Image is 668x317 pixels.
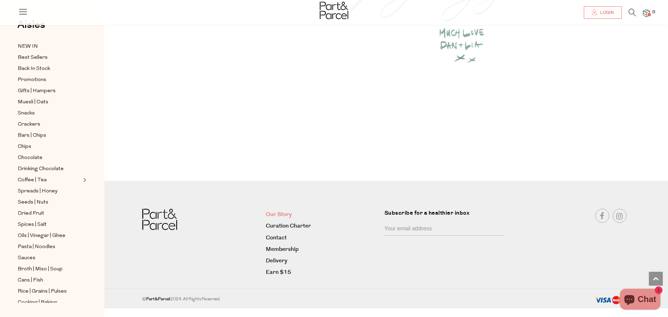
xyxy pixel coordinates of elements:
[18,220,81,229] a: Spices | Salt
[18,265,81,274] a: Broth | Miso | Soup
[18,276,43,285] span: Cans | Fish
[18,243,55,251] span: Pasta | Noodles
[18,176,81,184] a: Coffee | Tea
[18,120,40,129] span: Crackers
[18,64,81,73] a: Back In Stock
[18,209,44,218] span: Dried Fruit
[384,209,508,222] label: Subscribe for a healthier inbox
[142,296,518,303] div: © 2024. All Rights Reserved.
[142,209,177,230] img: Part&Parcel
[18,109,81,118] a: Snacks
[18,165,81,173] a: Drinking Chocolate
[18,131,81,140] a: Bars | Chips
[18,76,46,84] span: Promotions
[18,98,48,106] span: Muesli | Oats
[18,198,48,207] span: Seeds | Nuts
[18,231,81,240] a: Oils | Vinegar | Ghee
[18,109,35,118] span: Snacks
[320,2,348,19] img: Part&Parcel
[17,19,45,37] a: Aisles
[18,53,81,62] a: Best Sellers
[18,142,81,151] a: Chips
[18,287,81,296] a: Rice | Grains | Pulses
[266,245,379,254] a: Membership
[18,165,64,173] span: Drinking Chocolate
[18,265,63,274] span: Broth | Miso | Soup
[18,232,65,240] span: Oils | Vinegar | Ghee
[18,176,47,184] span: Coffee | Tea
[18,276,81,285] a: Cans | Fish
[18,153,81,162] a: Chocolate
[18,299,57,307] span: Cooking | Baking
[584,6,622,19] a: Login
[18,98,81,106] a: Muesli | Oats
[18,187,57,196] span: Spreads | Honey
[18,287,67,296] span: Rice | Grains | Pulses
[18,132,46,140] span: Bars | Chips
[18,254,35,262] span: Sauces
[18,87,81,95] a: Gifts | Hampers
[18,143,31,151] span: Chips
[651,9,657,15] span: 0
[18,76,81,84] a: Promotions
[18,298,81,307] a: Cooking | Baking
[266,221,379,231] a: Curation Charter
[618,289,662,311] inbox-online-store-chat: Shopify online store chat
[146,296,170,302] b: Part&Parcel
[384,222,504,236] input: Your email address
[266,233,379,243] a: Contact
[18,54,48,62] span: Best Sellers
[18,154,42,162] span: Chocolate
[18,120,81,129] a: Crackers
[598,10,614,16] span: Login
[18,87,56,95] span: Gifts | Hampers
[18,209,81,218] a: Dried Fruit
[18,65,50,73] span: Back In Stock
[266,256,379,266] a: Delivery
[266,210,379,219] a: Our Story
[643,9,650,17] a: 0
[595,296,626,305] img: payment-methods.png
[18,243,81,251] a: Pasta | Noodles
[18,221,47,229] span: Spices | Salt
[266,268,379,277] a: Earn $15
[18,198,81,207] a: Seeds | Nuts
[81,176,86,184] button: Expand/Collapse Coffee | Tea
[18,254,81,262] a: Sauces
[18,187,81,196] a: Spreads | Honey
[18,42,38,51] span: NEW IN
[18,42,81,51] a: NEW IN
